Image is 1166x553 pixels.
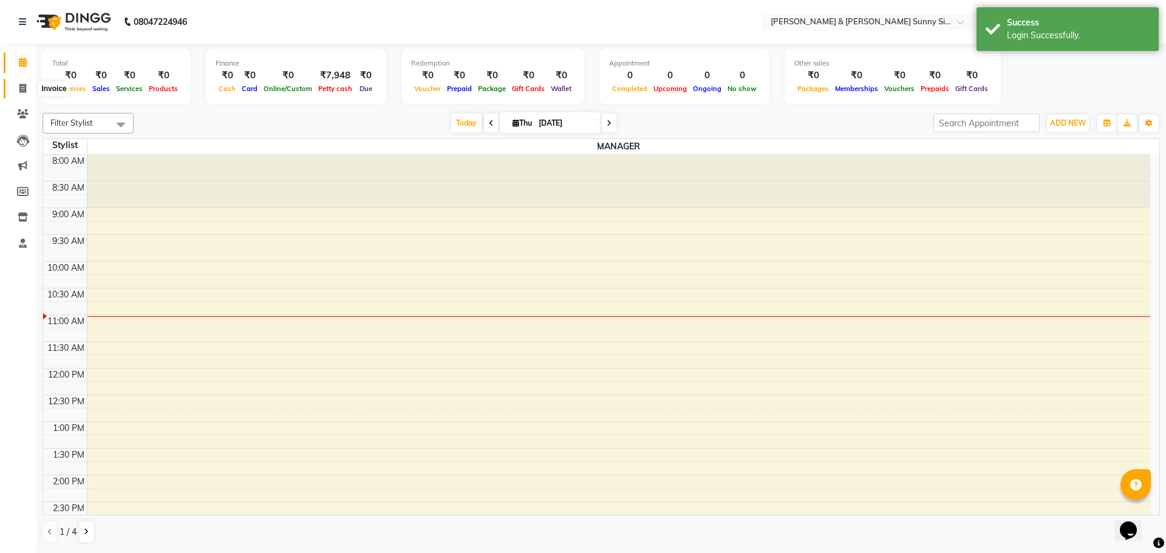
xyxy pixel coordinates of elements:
[881,69,918,83] div: ₹0
[510,118,535,127] span: Thu
[1047,115,1089,132] button: ADD NEW
[216,84,239,93] span: Cash
[46,368,87,381] div: 12:00 PM
[46,395,87,408] div: 12:30 PM
[50,449,87,461] div: 1:30 PM
[52,69,89,83] div: ₹0
[548,69,574,83] div: ₹0
[50,182,87,194] div: 8:30 AM
[113,84,146,93] span: Services
[87,139,1151,154] span: MANAGER
[356,84,375,93] span: Due
[52,58,181,69] div: Total
[261,69,315,83] div: ₹0
[918,84,952,93] span: Prepaids
[50,502,87,515] div: 2:30 PM
[315,84,355,93] span: Petty cash
[50,208,87,221] div: 9:00 AM
[444,84,475,93] span: Prepaid
[832,69,881,83] div: ₹0
[45,288,87,301] div: 10:30 AM
[952,84,991,93] span: Gift Cards
[509,69,548,83] div: ₹0
[146,84,181,93] span: Products
[475,69,509,83] div: ₹0
[475,84,509,93] span: Package
[794,58,991,69] div: Other sales
[89,84,113,93] span: Sales
[45,342,87,355] div: 11:30 AM
[609,69,650,83] div: 0
[609,58,760,69] div: Appointment
[134,5,187,39] b: 08047224946
[31,5,114,39] img: logo
[794,69,832,83] div: ₹0
[451,114,482,132] span: Today
[315,69,355,83] div: ₹7,948
[50,475,87,488] div: 2:00 PM
[45,262,87,274] div: 10:00 AM
[794,84,832,93] span: Packages
[239,84,261,93] span: Card
[355,69,377,83] div: ₹0
[411,58,574,69] div: Redemption
[89,69,113,83] div: ₹0
[216,69,239,83] div: ₹0
[1007,16,1150,29] div: Success
[411,84,444,93] span: Voucher
[535,114,596,132] input: 2025-09-04
[650,69,690,83] div: 0
[1115,504,1154,541] iframe: chat widget
[146,69,181,83] div: ₹0
[43,139,87,152] div: Stylist
[1007,29,1150,42] div: Login Successfully.
[411,69,444,83] div: ₹0
[45,315,87,328] div: 11:00 AM
[261,84,315,93] span: Online/Custom
[724,69,760,83] div: 0
[444,69,475,83] div: ₹0
[832,84,881,93] span: Memberships
[509,84,548,93] span: Gift Cards
[650,84,690,93] span: Upcoming
[60,526,77,538] span: 1 / 4
[113,69,146,83] div: ₹0
[239,69,261,83] div: ₹0
[548,84,574,93] span: Wallet
[724,84,760,93] span: No show
[690,84,724,93] span: Ongoing
[609,84,650,93] span: Completed
[50,235,87,248] div: 9:30 AM
[50,155,87,168] div: 8:00 AM
[50,422,87,435] div: 1:00 PM
[952,69,991,83] div: ₹0
[690,69,724,83] div: 0
[1050,118,1086,127] span: ADD NEW
[216,58,377,69] div: Finance
[881,84,918,93] span: Vouchers
[50,118,93,127] span: Filter Stylist
[918,69,952,83] div: ₹0
[38,81,69,96] div: Invoice
[933,114,1040,132] input: Search Appointment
